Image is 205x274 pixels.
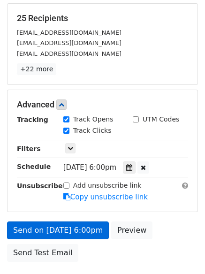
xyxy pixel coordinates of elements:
a: +22 more [17,63,56,75]
a: Send Test Email [7,244,78,262]
a: Send on [DATE] 6:00pm [7,221,109,239]
strong: Schedule [17,163,51,170]
strong: Tracking [17,116,48,123]
h5: 25 Recipients [17,13,188,23]
span: [DATE] 6:00pm [63,163,116,172]
label: Track Opens [73,114,114,124]
iframe: Chat Widget [158,229,205,274]
strong: Unsubscribe [17,182,63,190]
label: Track Clicks [73,126,112,136]
small: [EMAIL_ADDRESS][DOMAIN_NAME] [17,29,121,36]
strong: Filters [17,145,41,152]
label: UTM Codes [143,114,179,124]
a: Copy unsubscribe link [63,193,148,201]
a: Preview [111,221,152,239]
label: Add unsubscribe link [73,181,142,190]
small: [EMAIL_ADDRESS][DOMAIN_NAME] [17,39,121,46]
h5: Advanced [17,99,188,110]
small: [EMAIL_ADDRESS][DOMAIN_NAME] [17,50,121,57]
